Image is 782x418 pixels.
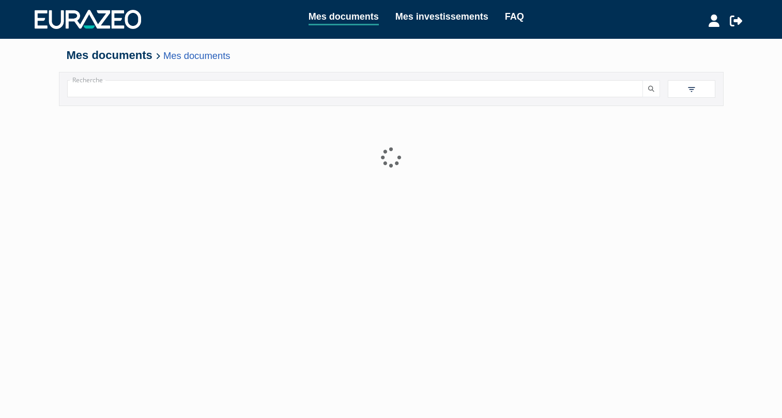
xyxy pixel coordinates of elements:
a: FAQ [505,9,524,24]
a: Mes documents [309,9,379,25]
a: Mes investissements [395,9,488,24]
a: Mes documents [163,50,230,61]
h4: Mes documents [67,49,716,62]
img: filter.svg [687,85,696,94]
input: Recherche [67,80,643,97]
img: 1732889491-logotype_eurazeo_blanc_rvb.png [35,10,141,28]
